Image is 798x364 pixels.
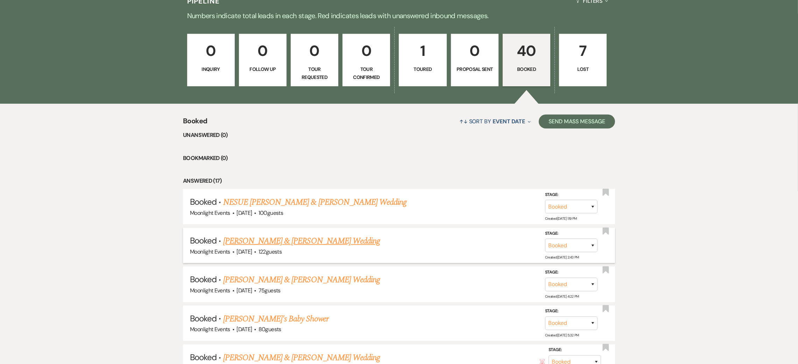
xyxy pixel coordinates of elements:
a: 0Proposal Sent [451,34,499,86]
span: Booked [190,274,217,285]
a: [PERSON_NAME]'s Baby Shower [223,313,329,325]
span: Booked [190,313,217,324]
p: Tour Confirmed [347,65,386,81]
a: [PERSON_NAME] & [PERSON_NAME] Wedding [223,351,380,364]
a: NESUE [PERSON_NAME] & [PERSON_NAME] Wedding [223,196,407,209]
li: Bookmarked (0) [183,154,615,163]
span: Moonlight Events [190,248,230,255]
span: Moonlight Events [190,326,230,333]
p: Toured [403,65,442,73]
span: Created: [DATE] 1:19 PM [545,216,577,221]
span: 100 guests [259,209,283,217]
p: Follow Up [243,65,282,73]
span: Booked [183,116,207,131]
p: Lost [564,65,602,73]
p: 7 [564,39,602,63]
p: Tour Requested [295,65,334,81]
p: 0 [192,39,230,63]
span: [DATE] [236,248,252,255]
span: Booked [190,196,217,207]
a: 0Tour Confirmed [342,34,390,86]
span: Event Date [493,118,525,125]
span: ↑↓ [459,118,468,125]
span: Booked [190,235,217,246]
button: Sort By Event Date [457,112,534,131]
li: Answered (17) [183,176,615,185]
a: 0Follow Up [239,34,287,86]
p: 0 [295,39,334,63]
a: [PERSON_NAME] & [PERSON_NAME] Wedding [223,274,380,286]
span: 80 guests [259,326,281,333]
li: Unanswered (0) [183,131,615,140]
p: Booked [507,65,546,73]
p: 1 [403,39,442,63]
label: Stage: [545,230,598,238]
span: Moonlight Events [190,209,230,217]
label: Stage: [549,346,601,354]
p: 0 [347,39,386,63]
span: Moonlight Events [190,287,230,294]
a: 40Booked [503,34,550,86]
p: Proposal Sent [456,65,494,73]
button: Send Mass Message [539,115,615,129]
span: Booked [190,352,217,363]
a: 1Toured [399,34,446,86]
p: Inquiry [192,65,230,73]
p: Numbers indicate total leads in each stage. Red indicates leads with unanswered inbound messages. [147,10,651,21]
span: [DATE] [236,209,252,217]
a: 0Inquiry [187,34,235,86]
label: Stage: [545,307,598,315]
label: Stage: [545,269,598,276]
span: [DATE] [236,287,252,294]
span: Created: [DATE] 2:43 PM [545,255,579,260]
a: [PERSON_NAME] & [PERSON_NAME] Wedding [223,235,380,247]
label: Stage: [545,191,598,198]
span: [DATE] [236,326,252,333]
a: 0Tour Requested [291,34,338,86]
p: 0 [456,39,494,63]
span: 122 guests [259,248,282,255]
span: 75 guests [259,287,281,294]
p: 40 [507,39,546,63]
a: 7Lost [559,34,607,86]
span: Created: [DATE] 5:32 PM [545,333,579,337]
p: 0 [243,39,282,63]
span: Created: [DATE] 4:22 PM [545,294,579,298]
